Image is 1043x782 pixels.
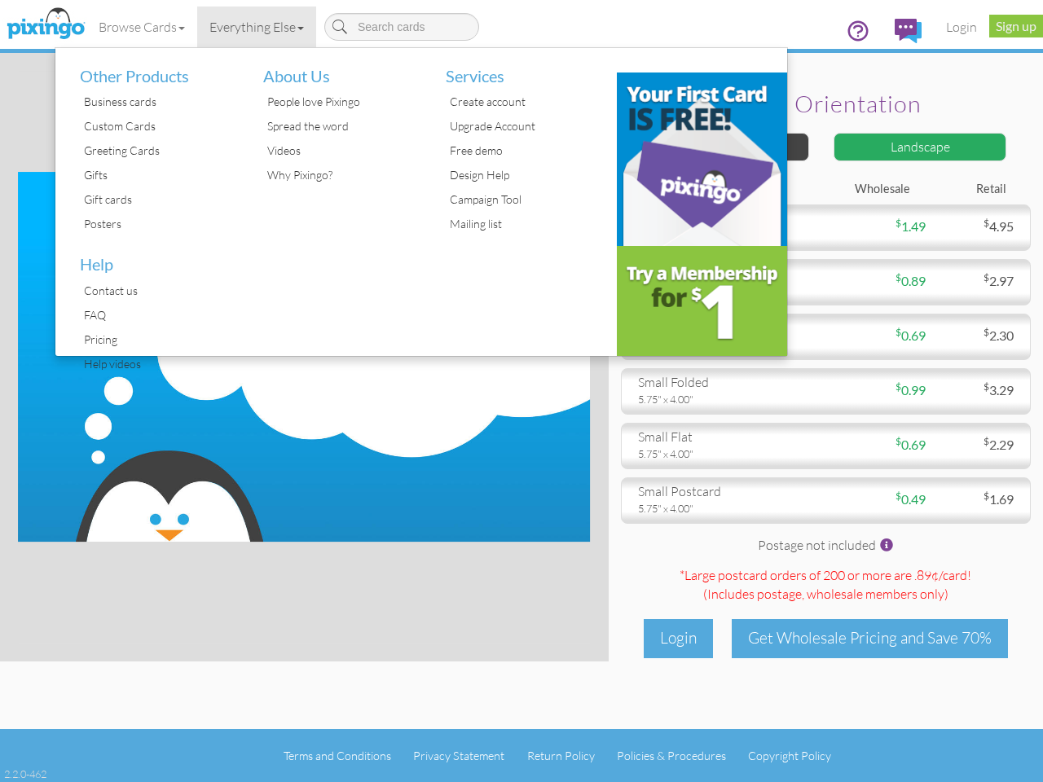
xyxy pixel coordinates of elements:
[984,217,989,229] sup: $
[638,392,814,406] div: 5.75" x 4.00"
[934,7,989,47] a: Login
[896,491,926,507] span: 0.49
[896,218,926,234] span: 1.49
[638,501,814,516] div: 5.75" x 4.00"
[896,273,926,288] span: 0.89
[896,437,926,452] span: 0.69
[621,566,1031,607] div: *Large postcard orders of 200 or more are .89¢/card! (Includes postage )
[446,212,605,236] div: Mailing list
[922,181,1019,198] div: Retail
[80,90,239,114] div: Business cards
[80,352,239,376] div: Help videos
[984,271,989,283] sup: $
[80,163,239,187] div: Gifts
[197,7,316,47] a: Everything Else
[18,172,590,542] img: create-your-own-landscape.jpg
[80,114,239,138] div: Custom Cards
[251,48,422,90] li: About Us
[926,327,1026,345] div: 2.30
[638,446,814,461] div: 5.75" x 4.00"
[2,4,89,45] img: pixingo logo
[68,236,239,279] li: Help
[896,382,926,398] span: 0.99
[80,303,239,327] div: FAQ
[638,373,814,392] div: small folded
[617,246,788,356] img: e3c53f66-4b0a-4d43-9253-35934b16df62.png
[641,91,1002,117] h2: Select orientation
[621,536,1031,558] div: Postage not included
[617,749,726,762] a: Policies & Procedures
[80,279,239,303] div: Contact us
[446,187,605,212] div: Campaign Tool
[896,435,901,447] sup: $
[617,72,788,246] img: b31c39d9-a6cc-4959-841f-c4fb373484ab.png
[825,181,922,198] div: Wholesale
[80,187,239,212] div: Gift cards
[984,326,989,338] sup: $
[68,48,239,90] li: Other Products
[802,586,944,602] span: , wholesale members only
[4,767,46,781] div: 2.2.0-462
[896,217,901,229] sup: $
[732,619,1008,657] div: Get Wholesale Pricing and Save 70%
[984,380,989,393] sup: $
[527,749,595,762] a: Return Policy
[80,212,239,236] div: Posters
[638,482,814,501] div: small postcard
[834,133,1006,161] div: Landscape
[263,138,422,163] div: Videos
[644,619,713,657] div: Login
[433,48,605,90] li: Services
[926,490,1026,509] div: 1.69
[896,490,901,502] sup: $
[926,436,1026,455] div: 2.29
[86,7,197,47] a: Browse Cards
[984,490,989,502] sup: $
[895,19,922,43] img: comments.svg
[263,114,422,138] div: Spread the word
[896,327,926,343] span: 0.69
[80,327,239,352] div: Pricing
[446,163,605,187] div: Design Help
[748,749,831,762] a: Copyright Policy
[446,90,605,114] div: Create account
[638,428,814,446] div: small flat
[984,435,989,447] sup: $
[263,90,422,114] div: People love Pixingo
[989,15,1043,37] a: Sign up
[446,114,605,138] div: Upgrade Account
[284,749,391,762] a: Terms and Conditions
[413,749,504,762] a: Privacy Statement
[446,138,605,163] div: Free demo
[896,380,901,393] sup: $
[926,272,1026,291] div: 2.97
[896,271,901,283] sup: $
[263,163,422,187] div: Why Pixingo?
[324,13,479,41] input: Search cards
[926,381,1026,400] div: 3.29
[896,326,901,338] sup: $
[926,217,1026,236] div: 4.95
[80,138,239,163] div: Greeting Cards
